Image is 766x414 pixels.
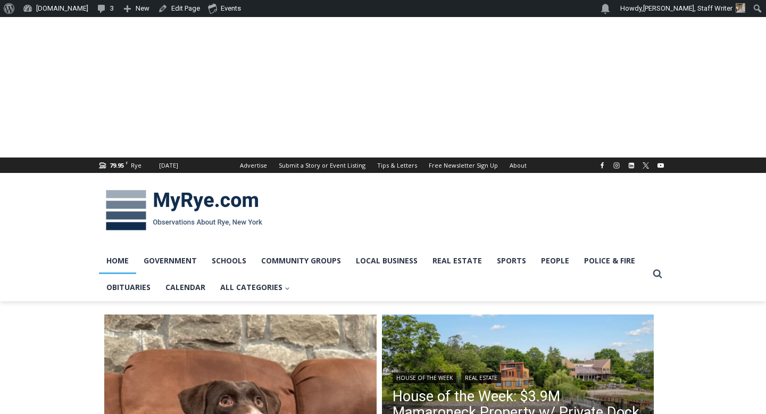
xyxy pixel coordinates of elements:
a: Home [99,247,136,274]
a: Obituaries [99,274,158,301]
a: Real Estate [461,372,501,383]
div: [DATE] [159,161,178,170]
a: House of the Week [393,372,456,383]
a: Instagram [610,159,623,172]
a: Tips & Letters [371,158,423,173]
a: Free Newsletter Sign Up [423,158,504,173]
a: Linkedin [625,159,638,172]
a: X [639,159,652,172]
div: | [393,370,644,383]
a: Facebook [596,159,609,172]
a: Government [136,247,204,274]
img: MyRye.com [99,183,269,238]
a: Community Groups [254,247,348,274]
span: [PERSON_NAME], Staff Writer [643,4,732,12]
a: Sports [489,247,534,274]
a: Police & Fire [577,247,643,274]
nav: Secondary Navigation [234,158,532,173]
a: Real Estate [425,247,489,274]
a: Calendar [158,274,213,301]
a: Submit a Story or Event Listing [273,158,371,173]
img: (PHOTO: MyRye.com Summer 2023 intern Beatrice Larzul.) [736,3,745,13]
div: Rye [131,161,141,170]
nav: Primary Navigation [99,247,648,301]
a: About [504,158,532,173]
a: Schools [204,247,254,274]
span: F [126,160,128,165]
a: Advertise [234,158,273,173]
a: All Categories [213,274,297,301]
button: View Search Form [648,264,667,284]
a: Local Business [348,247,425,274]
span: All Categories [220,281,290,293]
span: 79.95 [110,161,124,169]
a: YouTube [654,159,667,172]
a: People [534,247,577,274]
